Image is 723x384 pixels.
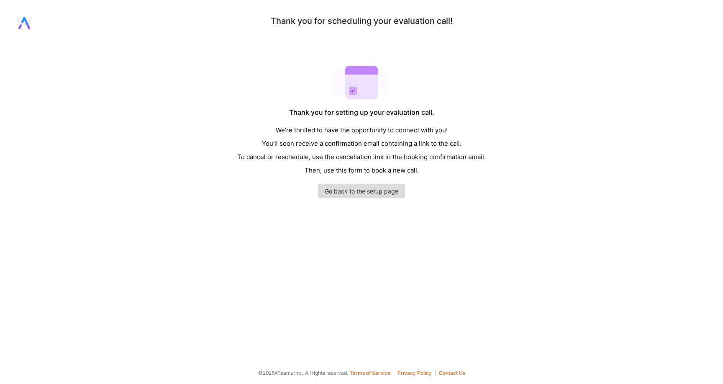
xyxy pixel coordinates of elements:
div: We’re thrilled to have the opportunity to connect with you! You’ll soon receive a confirmation em... [237,124,486,177]
a: Go back to the setup page [318,184,405,198]
button: Privacy Policy [397,370,436,376]
div: Thank you for scheduling your evaluation call! [271,17,453,26]
button: Terms of Service [350,370,394,376]
button: Contact Us [439,370,465,376]
span: © 2025 ATeams Inc., All rights reserved. [258,369,348,377]
div: Thank you for setting up your evaluation call. [289,108,434,117]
